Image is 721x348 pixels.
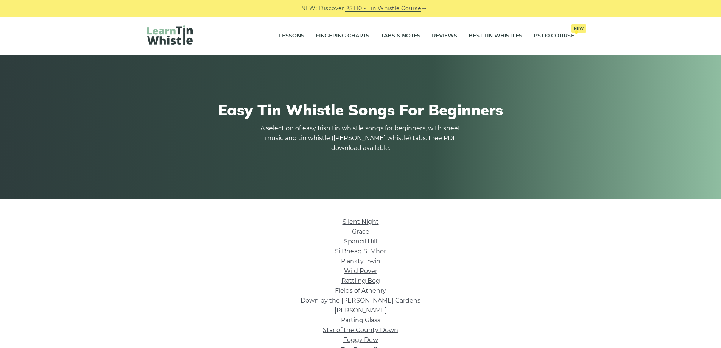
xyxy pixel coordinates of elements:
[432,27,457,45] a: Reviews
[279,27,304,45] a: Lessons
[316,27,369,45] a: Fingering Charts
[352,228,369,235] a: Grace
[335,248,386,255] a: Si­ Bheag Si­ Mhor
[301,297,420,304] a: Down by the [PERSON_NAME] Gardens
[341,277,380,284] a: Rattling Bog
[335,307,387,314] a: [PERSON_NAME]
[323,326,398,334] a: Star of the County Down
[343,218,379,225] a: Silent Night
[259,123,463,153] p: A selection of easy Irish tin whistle songs for beginners, with sheet music and tin whistle ([PER...
[344,267,377,275] a: Wild Rover
[571,24,586,33] span: New
[381,27,420,45] a: Tabs & Notes
[343,336,378,343] a: Foggy Dew
[344,238,377,245] a: Spancil Hill
[534,27,574,45] a: PST10 CourseNew
[147,101,574,119] h1: Easy Tin Whistle Songs For Beginners
[341,257,380,265] a: Planxty Irwin
[147,25,193,45] img: LearnTinWhistle.com
[469,27,522,45] a: Best Tin Whistles
[341,317,380,324] a: Parting Glass
[335,287,386,294] a: Fields of Athenry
